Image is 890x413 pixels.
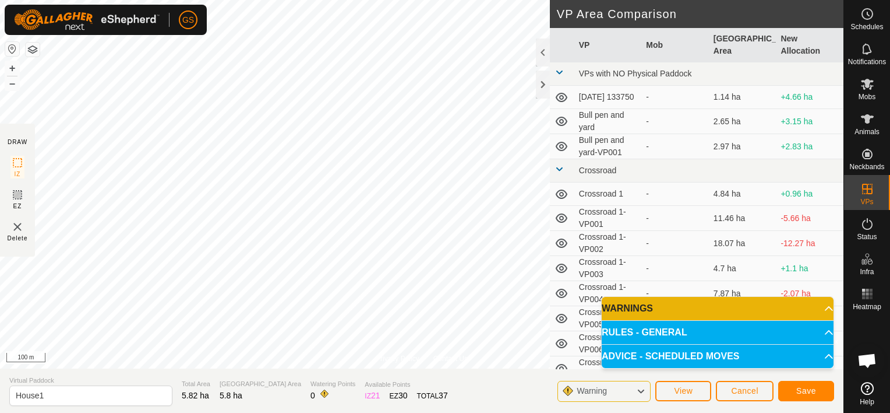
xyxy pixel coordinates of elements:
[574,331,642,356] td: Crossroad 1-VP006
[310,379,355,389] span: Watering Points
[574,256,642,281] td: Crossroad 1-VP003
[574,28,642,62] th: VP
[860,198,873,205] span: VPs
[646,91,704,103] div: -
[574,356,642,381] td: Crossroad 1-VP007
[8,234,28,243] span: Delete
[844,377,890,410] a: Help
[577,386,607,395] span: Warning
[574,231,642,256] td: Crossroad 1-VP002
[641,28,709,62] th: Mob
[796,386,816,395] span: Save
[709,183,776,206] td: 4.84 ha
[646,116,704,128] div: -
[182,391,209,400] span: 5.82 ha
[854,128,880,135] span: Animals
[776,256,843,281] td: +1.1 ha
[776,134,843,159] td: +2.83 ha
[579,69,692,78] span: VPs with NO Physical Paddock
[860,268,874,275] span: Infra
[602,345,834,368] p-accordion-header: ADVICE - SCHEDULED MOVES
[709,134,776,159] td: 2.97 ha
[376,353,419,364] a: Privacy Policy
[646,288,704,300] div: -
[10,220,24,234] img: VP
[574,134,642,159] td: Bull pen and yard-VP001
[433,353,468,364] a: Contact Us
[602,321,834,344] p-accordion-header: RULES - GENERAL
[776,109,843,134] td: +3.15 ha
[574,281,642,306] td: Crossroad 1-VP004
[574,306,642,331] td: Crossroad 1-VP005
[646,188,704,200] div: -
[9,376,172,386] span: Virtual Paddock
[776,206,843,231] td: -5.66 ha
[13,202,22,211] span: EZ
[776,28,843,62] th: New Allocation
[390,390,408,402] div: EZ
[371,391,380,400] span: 21
[709,28,776,62] th: [GEOGRAPHIC_DATA] Area
[602,297,834,320] p-accordion-header: WARNINGS
[182,14,194,26] span: GS
[602,352,739,361] span: ADVICE - SCHEDULED MOVES
[860,398,874,405] span: Help
[776,183,843,206] td: +0.96 ha
[365,390,380,402] div: IZ
[579,166,617,175] span: Crossroad
[731,386,758,395] span: Cancel
[709,206,776,231] td: 11.46 ha
[776,86,843,109] td: +4.66 ha
[716,381,774,401] button: Cancel
[5,76,19,90] button: –
[574,109,642,134] td: Bull pen and yard
[655,381,711,401] button: View
[778,381,834,401] button: Save
[776,231,843,256] td: -12.27 ha
[398,391,408,400] span: 30
[8,138,27,146] div: DRAW
[646,262,704,275] div: -
[646,212,704,225] div: -
[849,163,884,170] span: Neckbands
[365,380,447,390] span: Available Points
[646,141,704,153] div: -
[602,328,687,337] span: RULES - GENERAL
[417,390,448,402] div: TOTAL
[439,391,448,400] span: 37
[709,256,776,281] td: 4.7 ha
[646,237,704,250] div: -
[709,109,776,134] td: 2.65 ha
[850,23,883,30] span: Schedules
[574,86,642,109] td: [DATE] 133750
[848,58,886,65] span: Notifications
[602,304,653,313] span: WARNINGS
[14,9,160,30] img: Gallagher Logo
[220,379,301,389] span: [GEOGRAPHIC_DATA] Area
[557,7,843,21] h2: VP Area Comparison
[857,233,877,240] span: Status
[709,231,776,256] td: 18.07 ha
[850,343,885,378] a: Open chat
[182,379,210,389] span: Total Area
[15,170,21,178] span: IZ
[709,86,776,109] td: 1.14 ha
[674,386,693,395] span: View
[574,183,642,206] td: Crossroad 1
[310,391,315,400] span: 0
[574,206,642,231] td: Crossroad 1-VP001
[853,303,881,310] span: Heatmap
[859,93,875,100] span: Mobs
[220,391,242,400] span: 5.8 ha
[5,42,19,56] button: Reset Map
[776,281,843,306] td: -2.07 ha
[26,43,40,57] button: Map Layers
[5,61,19,75] button: +
[709,281,776,306] td: 7.87 ha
